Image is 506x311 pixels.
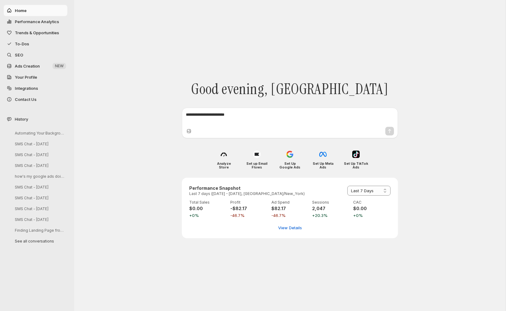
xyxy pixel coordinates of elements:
[4,27,67,38] button: Trends & Opportunities
[191,80,388,98] span: Good evening, [GEOGRAPHIC_DATA]
[312,205,349,212] h4: 2,047
[353,212,391,218] span: +0%
[271,212,309,218] span: -46.7%
[10,226,69,235] button: Finding Landing Page from Hootsuite Blog
[253,151,261,158] img: Set up Email Flows icon
[189,205,227,212] h4: $0.00
[352,151,360,158] img: Set Up TikTok Ads icon
[344,162,368,169] h4: Set Up TikTok Ads
[10,204,69,214] button: SMS Chat - [DATE]
[278,225,302,231] span: View Details
[230,212,268,218] span: -46.7%
[10,193,69,203] button: SMS Chat - [DATE]
[189,200,227,205] p: Total Sales
[4,16,67,27] button: Performance Analytics
[15,75,37,80] span: Your Profile
[15,86,38,91] span: Integrations
[189,191,305,196] p: Last 7 days ([DATE] - [DATE], [GEOGRAPHIC_DATA]/New_York)
[15,52,23,57] span: SEO
[4,38,67,49] button: To-Dos
[353,200,391,205] p: CAC
[4,83,67,94] a: Integrations
[15,64,40,68] span: Ads Creation
[4,60,67,72] button: Ads Creation
[311,162,335,169] h4: Set Up Meta Ads
[230,200,268,205] p: Profit
[312,212,349,218] span: +20.3%
[4,49,67,60] a: SEO
[15,8,27,13] span: Home
[10,139,69,149] button: SMS Chat - [DATE]
[10,150,69,160] button: SMS Chat - [DATE]
[286,151,294,158] img: Set Up Google Ads icon
[4,72,67,83] a: Your Profile
[189,185,305,191] h3: Performance Snapshot
[353,205,391,212] h4: $0.00
[230,205,268,212] h4: -$82.17
[271,200,309,205] p: Ad Spend
[10,182,69,192] button: SMS Chat - [DATE]
[278,162,302,169] h4: Set Up Google Ads
[245,162,269,169] h4: Set up Email Flows
[10,172,69,181] button: how's my google ads doing [DATE]?
[55,64,64,68] span: NEW
[4,5,67,16] button: Home
[274,223,306,233] button: View detailed performance
[312,200,349,205] p: Sessions
[4,94,67,105] button: Contact Us
[15,19,59,24] span: Performance Analytics
[15,97,36,102] span: Contact Us
[10,161,69,170] button: SMS Chat - [DATE]
[220,151,228,158] img: Analyze Store icon
[10,215,69,224] button: SMS Chat - [DATE]
[186,128,192,134] button: Upload image
[319,151,327,158] img: Set Up Meta Ads icon
[212,162,236,169] h4: Analyze Store
[10,236,69,246] button: See all conversations
[15,41,29,46] span: To-Dos
[10,128,69,138] button: Automating Your Background Tasks
[189,212,227,218] span: +0%
[15,30,59,35] span: Trends & Opportunities
[271,205,309,212] h4: $82.17
[15,116,28,122] span: History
